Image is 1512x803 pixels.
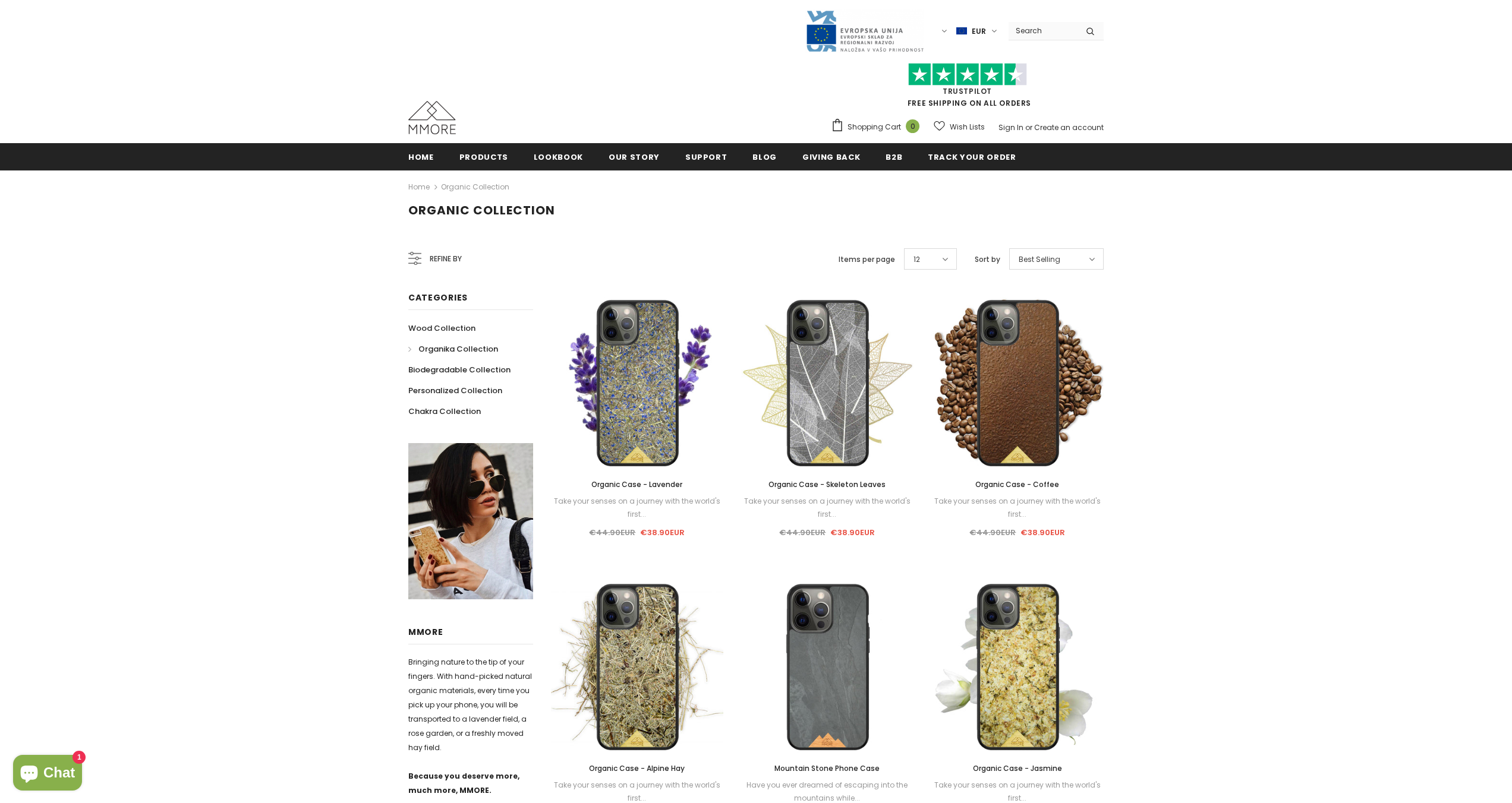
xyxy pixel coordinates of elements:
[1025,122,1032,132] span: or
[408,101,456,134] img: MMORE Cases
[408,406,481,417] span: Chakra Collection
[408,385,502,396] span: Personalized Collection
[408,401,481,422] a: Chakra Collection
[1009,22,1077,39] input: Search Site
[459,151,508,163] span: Products
[408,364,511,375] span: Biodegradable Collection
[408,359,511,380] a: Biodegradable Collection
[802,143,860,170] a: Giving back
[973,763,1062,773] span: Organic Case - Jasmine
[551,478,723,491] a: Organic Case - Lavender
[741,478,913,491] a: Organic Case - Skeleton Leaves
[934,116,985,137] a: Wish Lists
[839,254,895,265] label: Items per page
[975,254,1000,265] label: Sort by
[430,252,462,265] span: Refine by
[551,762,723,775] a: Organic Case - Alpine Hay
[931,478,1104,491] a: Organic Case - Coffee
[752,143,777,170] a: Blog
[408,180,430,194] a: Home
[768,479,886,489] span: Organic Case - Skeleton Leaves
[805,26,924,36] a: Javni Razpis
[10,755,86,793] inbox-online-store-chat: Shopify online store chat
[779,527,826,538] span: €44.90EUR
[551,495,723,521] div: Take your senses on a journey with the world's first...
[441,182,509,192] a: Organic Collection
[640,527,685,538] span: €38.90EUR
[998,122,1023,132] a: Sign In
[1034,122,1104,132] a: Create an account
[928,143,1016,170] a: Track your order
[408,323,475,334] span: Wood Collection
[534,151,583,163] span: Lookbook
[408,202,555,219] span: Organic Collection
[589,763,685,773] span: Organic Case - Alpine Hay
[950,121,985,133] span: Wish Lists
[831,118,925,136] a: Shopping Cart 0
[972,26,986,37] span: EUR
[886,151,902,163] span: B2B
[931,495,1104,521] div: Take your senses on a journey with the world's first...
[408,318,475,339] a: Wood Collection
[943,86,992,96] a: Trustpilot
[975,479,1059,489] span: Organic Case - Coffee
[408,292,468,304] span: Categories
[408,380,502,401] a: Personalized Collection
[408,339,498,359] a: Organika Collection
[886,143,902,170] a: B2B
[928,151,1016,163] span: Track your order
[408,143,434,170] a: Home
[906,119,919,133] span: 0
[609,151,660,163] span: Our Story
[752,151,777,163] span: Blog
[408,771,519,795] strong: Because you deserve more, much more, MMORE.
[685,151,727,163] span: support
[589,527,635,538] span: €44.90EUR
[931,762,1104,775] a: Organic Case - Jasmine
[969,527,1016,538] span: €44.90EUR
[685,143,727,170] a: support
[741,762,913,775] a: Mountain Stone Phone Case
[534,143,583,170] a: Lookbook
[908,63,1027,86] img: Trust Pilot Stars
[741,495,913,521] div: Take your senses on a journey with the world's first...
[831,68,1104,108] span: FREE SHIPPING ON ALL ORDERS
[774,763,880,773] span: Mountain Stone Phone Case
[1020,527,1065,538] span: €38.90EUR
[408,151,434,163] span: Home
[805,10,924,53] img: Javni Razpis
[591,479,682,489] span: Organic Case - Lavender
[609,143,660,170] a: Our Story
[1019,254,1060,265] span: Best Selling
[408,655,533,755] p: Bringing nature to the tip of your fingers. With hand-picked natural organic materials, every tim...
[418,343,498,355] span: Organika Collection
[459,143,508,170] a: Products
[408,626,443,638] span: MMORE
[848,121,901,133] span: Shopping Cart
[802,151,860,163] span: Giving back
[913,254,920,265] span: 12
[830,527,875,538] span: €38.90EUR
